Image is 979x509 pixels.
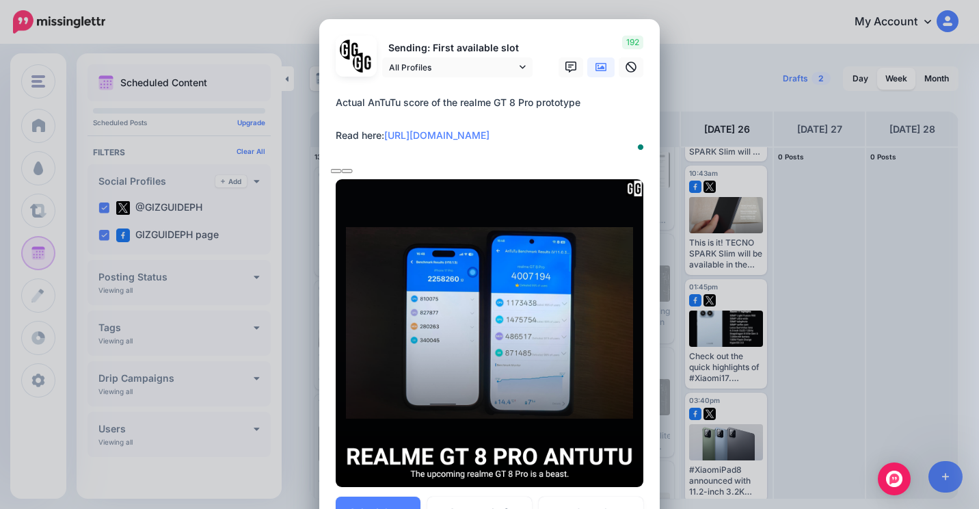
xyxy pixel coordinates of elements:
[878,462,911,495] div: Open Intercom Messenger
[336,94,650,144] div: Actual AnTuTu score of the realme GT 8 Pro prototype Read here:
[353,53,373,73] img: JT5sWCfR-79925.png
[382,40,533,56] p: Sending: First available slot
[389,60,516,75] span: All Profiles
[336,179,643,487] img: BSYWL9KYF2Z80ZY5GG1ZN1VAXH068A6W.png
[382,57,533,77] a: All Profiles
[622,36,643,49] span: 192
[336,94,650,160] textarea: To enrich screen reader interactions, please activate Accessibility in Grammarly extension settings
[340,40,360,60] img: 353459792_649996473822713_4483302954317148903_n-bsa138318.png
